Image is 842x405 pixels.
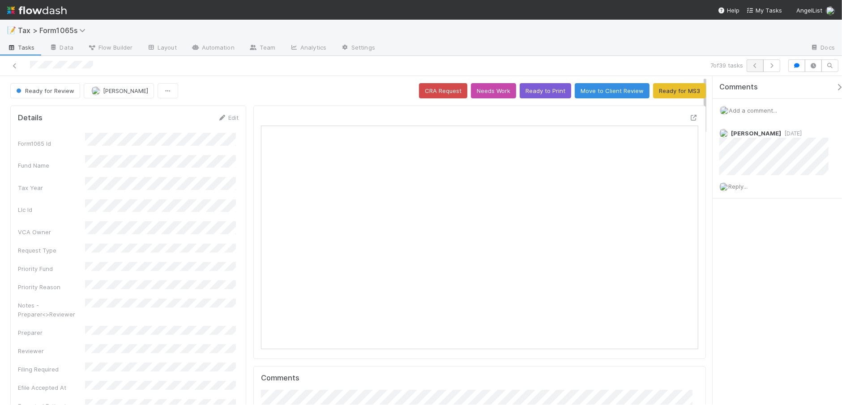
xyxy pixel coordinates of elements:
div: Fund Name [18,161,85,170]
button: Ready for MS3 [653,83,706,98]
span: Comments [719,83,758,92]
div: Reviewer [18,346,85,355]
span: Flow Builder [88,43,132,52]
div: Filing Required [18,365,85,374]
span: [DATE] [781,130,802,137]
a: Team [242,41,282,55]
a: Automation [184,41,242,55]
button: Move to Client Review [575,83,650,98]
button: Needs Work [471,83,516,98]
img: avatar_45ea4894-10ca-450f-982d-dabe3bd75b0b.png [719,129,728,138]
span: 📝 [7,26,16,34]
span: [PERSON_NAME] [731,130,781,137]
img: avatar_45ea4894-10ca-450f-982d-dabe3bd75b0b.png [826,6,835,15]
a: Flow Builder [81,41,140,55]
div: VCA Owner [18,228,85,236]
a: Edit [218,114,239,121]
div: Preparer [18,328,85,337]
span: AngelList [796,7,822,14]
button: CRA Request [419,83,467,98]
span: Ready for Review [14,87,74,94]
div: Priority Reason [18,283,85,291]
span: Add a comment... [729,107,777,114]
h5: Details [18,114,43,122]
div: Efile Accepted At [18,383,85,392]
span: Tax > Form1065s [18,26,90,35]
span: [PERSON_NAME] [103,87,148,94]
span: 7 of 39 tasks [710,61,743,70]
img: logo-inverted-e16ddd16eac7371096b0.svg [7,3,67,18]
h5: Comments [261,374,698,383]
img: avatar_66854b90-094e-431f-b713-6ac88429a2b8.png [91,86,100,95]
a: Layout [140,41,184,55]
button: [PERSON_NAME] [84,83,154,98]
div: Form1065 Id [18,139,85,148]
div: Notes - Preparer<>Reviewer [18,301,85,319]
div: Tax Year [18,183,85,192]
div: Llc Id [18,205,85,214]
button: Ready for Review [10,83,80,98]
div: Request Type [18,246,85,255]
a: Settings [333,41,382,55]
span: My Tasks [747,7,782,14]
a: Data [42,41,81,55]
img: avatar_45ea4894-10ca-450f-982d-dabe3bd75b0b.png [719,182,728,191]
span: Reply... [728,183,748,190]
a: My Tasks [747,6,782,15]
span: Tasks [7,43,35,52]
img: avatar_45ea4894-10ca-450f-982d-dabe3bd75b0b.png [720,106,729,115]
a: Docs [803,41,842,55]
button: Ready to Print [520,83,571,98]
div: Priority Fund [18,264,85,273]
div: Help [718,6,739,15]
a: Analytics [282,41,333,55]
